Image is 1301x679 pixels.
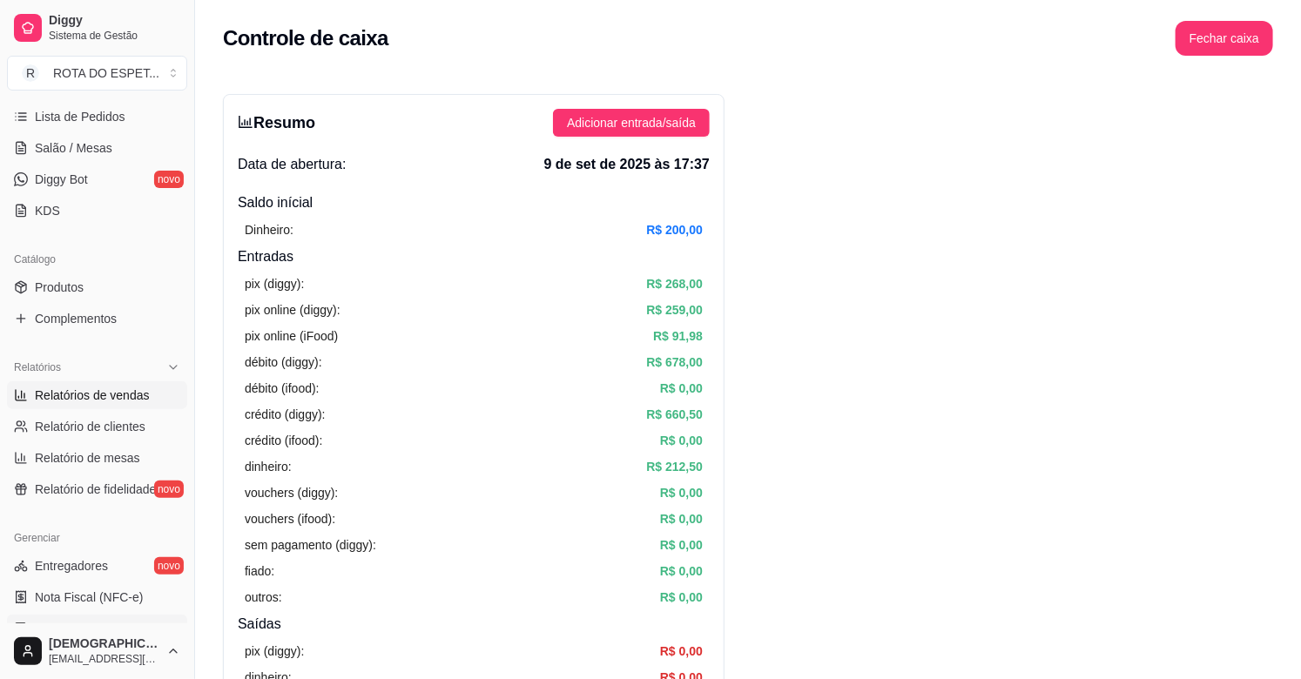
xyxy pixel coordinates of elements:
article: pix (diggy): [245,274,304,293]
article: R$ 268,00 [646,274,703,293]
span: Produtos [35,279,84,296]
a: Relatório de fidelidadenovo [7,475,187,503]
article: R$ 200,00 [646,220,703,239]
h4: Saídas [238,614,710,635]
article: R$ 660,50 [646,405,703,424]
a: Relatório de clientes [7,413,187,440]
article: crédito (diggy): [245,405,326,424]
span: [DEMOGRAPHIC_DATA] [49,636,159,652]
div: ROTA DO ESPET ... [53,64,159,82]
article: débito (ifood): [245,379,320,398]
a: Entregadoresnovo [7,552,187,580]
span: Relatório de fidelidade [35,481,156,498]
span: Relatórios [14,360,61,374]
article: pix (diggy): [245,642,304,661]
article: R$ 0,00 [660,588,703,607]
a: Produtos [7,273,187,301]
span: Adicionar entrada/saída [567,113,696,132]
span: Salão / Mesas [35,139,112,157]
a: Relatório de mesas [7,444,187,472]
span: Sistema de Gestão [49,29,180,43]
span: Entregadores [35,557,108,575]
a: Relatórios de vendas [7,381,187,409]
span: bar-chart [238,114,253,130]
span: Complementos [35,310,117,327]
span: 9 de set de 2025 às 17:37 [544,154,710,175]
button: [DEMOGRAPHIC_DATA][EMAIL_ADDRESS][DOMAIN_NAME] [7,630,187,672]
article: pix online (iFood) [245,326,338,346]
a: Nota Fiscal (NFC-e) [7,583,187,611]
button: Select a team [7,56,187,91]
h3: Resumo [238,111,315,135]
button: Adicionar entrada/saída [553,109,710,137]
a: KDS [7,197,187,225]
article: R$ 0,00 [660,431,703,450]
article: fiado: [245,561,274,581]
article: dinheiro: [245,457,292,476]
h2: Controle de caixa [223,24,388,52]
div: Catálogo [7,245,187,273]
a: Controle de caixa [7,615,187,642]
article: Dinheiro: [245,220,293,239]
a: Lista de Pedidos [7,103,187,131]
article: R$ 0,00 [660,483,703,502]
article: R$ 0,00 [660,642,703,661]
article: pix online (diggy): [245,300,340,319]
div: Gerenciar [7,524,187,552]
span: Relatório de mesas [35,449,140,467]
span: Controle de caixa [35,620,130,637]
article: vouchers (ifood): [245,509,335,528]
article: R$ 212,50 [646,457,703,476]
article: R$ 678,00 [646,353,703,372]
span: Relatório de clientes [35,418,145,435]
article: sem pagamento (diggy): [245,535,376,555]
article: R$ 0,00 [660,509,703,528]
a: Salão / Mesas [7,134,187,162]
article: débito (diggy): [245,353,322,372]
span: Relatórios de vendas [35,387,150,404]
span: Lista de Pedidos [35,108,125,125]
article: R$ 91,98 [653,326,703,346]
article: crédito (ifood): [245,431,322,450]
article: R$ 0,00 [660,561,703,581]
a: Diggy Botnovo [7,165,187,193]
span: Diggy Bot [35,171,88,188]
article: R$ 0,00 [660,535,703,555]
article: vouchers (diggy): [245,483,338,502]
span: R [22,64,39,82]
span: Nota Fiscal (NFC-e) [35,588,143,606]
a: DiggySistema de Gestão [7,7,187,49]
article: outros: [245,588,282,607]
span: Diggy [49,13,180,29]
h4: Saldo inícial [238,192,710,213]
article: R$ 0,00 [660,379,703,398]
button: Fechar caixa [1176,21,1273,56]
span: [EMAIL_ADDRESS][DOMAIN_NAME] [49,652,159,666]
a: Complementos [7,305,187,333]
article: R$ 259,00 [646,300,703,319]
span: KDS [35,202,60,219]
span: Data de abertura: [238,154,347,175]
h4: Entradas [238,246,710,267]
